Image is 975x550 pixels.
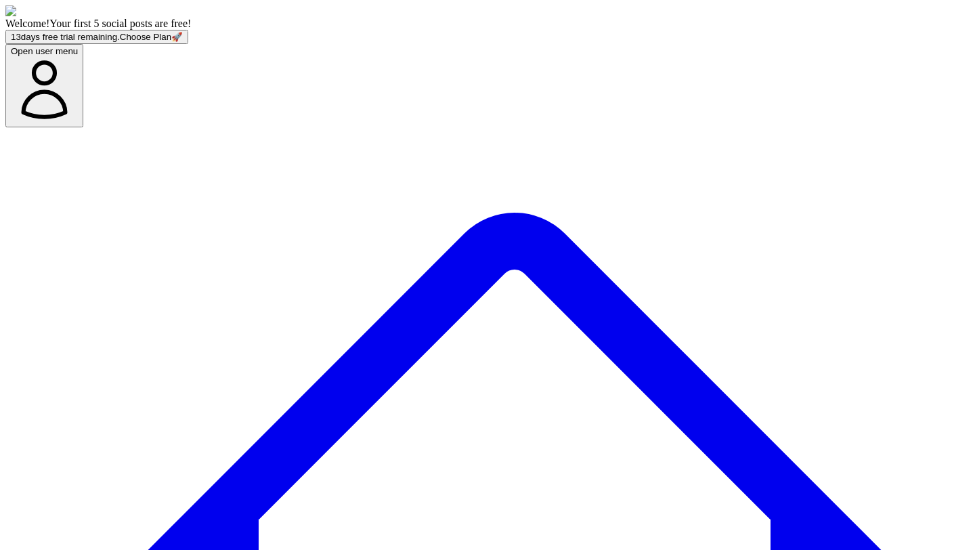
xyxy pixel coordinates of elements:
[5,44,83,127] button: Open user menu
[5,30,188,44] button: 13days free trial remaining.Choose Plan
[5,18,49,29] span: Welcome!
[5,5,42,18] img: Leaps
[11,46,78,56] span: Open user menu
[171,32,183,42] span: 🚀
[5,18,970,30] div: Your first 5 social posts are free!
[11,32,120,42] span: 13 days free trial remaining.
